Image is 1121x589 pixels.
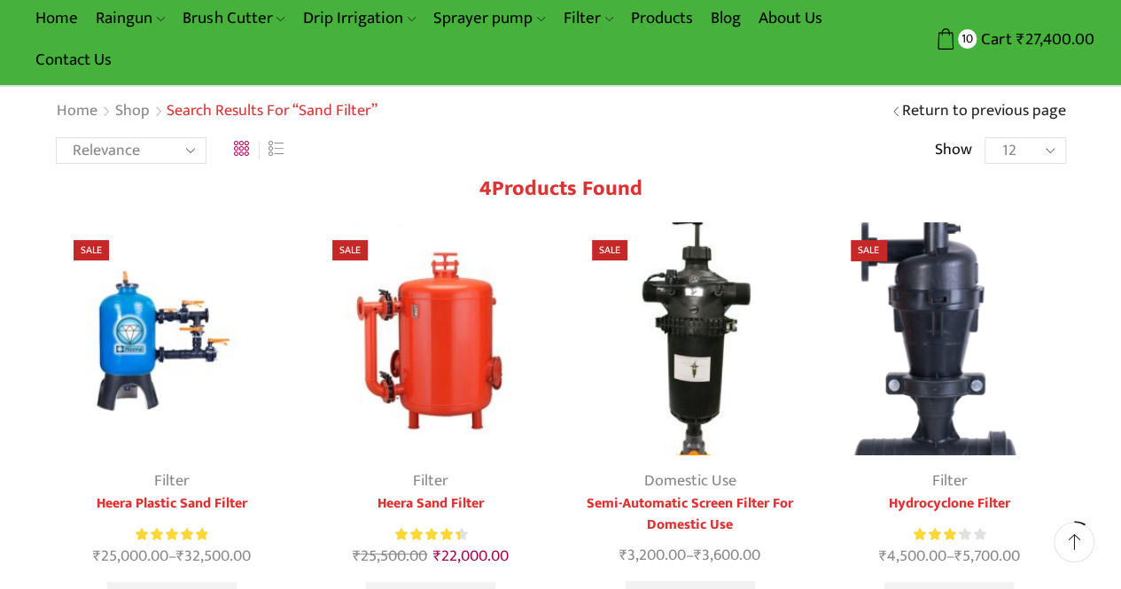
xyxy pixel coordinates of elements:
span: ₹ [694,542,702,569]
span: ₹ [619,542,627,569]
a: Shop [114,100,151,123]
a: Semi-Automatic Screen Filter For Domestic Use [574,493,807,536]
a: Heera Sand Filter [315,493,548,515]
h1: Search results for “sand filter” [167,102,378,121]
bdi: 25,000.00 [93,543,168,570]
a: Domestic Use [644,468,736,494]
div: Rated 3.20 out of 5 [914,525,985,544]
a: Heera Plastic Sand Filter [56,493,289,515]
img: Heera Sand Filter [315,222,548,455]
span: Rated out of 5 [395,525,460,544]
span: ₹ [433,543,441,570]
span: ₹ [353,543,361,570]
a: Filter [413,468,448,494]
select: Shop order [56,137,206,164]
span: – [574,544,807,568]
span: Rated out of 5 [136,525,207,544]
a: Filter [154,468,190,494]
span: Cart [977,27,1012,51]
span: Products found [492,171,642,206]
span: ₹ [93,543,101,570]
bdi: 32,500.00 [176,543,251,570]
a: Hydrocyclone Filter [833,493,1066,515]
span: ₹ [879,543,887,570]
img: Hydrocyclone Filter [833,222,1066,455]
span: Rated out of 5 [914,525,960,544]
img: Heera Plastic Sand Filter [56,222,289,455]
nav: Breadcrumb [56,100,378,123]
span: Sale [74,240,109,260]
a: 10 Cart ₹27,400.00 [938,23,1094,56]
span: Sale [332,240,368,260]
bdi: 3,600.00 [694,542,760,569]
span: Sale [592,240,627,260]
bdi: 22,000.00 [433,543,509,570]
img: Semi-Automatic Screen Filter for Domestic Use [574,222,807,455]
span: Sale [851,240,886,260]
a: Home [56,100,98,123]
span: 4 [479,171,492,206]
span: – [56,545,289,569]
div: Rated 5.00 out of 5 [136,525,207,544]
a: Filter [931,468,967,494]
a: Contact Us [27,39,121,81]
div: Rated 4.50 out of 5 [395,525,467,544]
span: ₹ [176,543,184,570]
bdi: 25,500.00 [353,543,427,570]
bdi: 3,200.00 [619,542,686,569]
span: ₹ [1016,26,1025,53]
span: ₹ [954,543,962,570]
span: – [833,545,1066,569]
bdi: 4,500.00 [879,543,946,570]
span: 10 [958,29,977,48]
bdi: 5,700.00 [954,543,1020,570]
a: Return to previous page [902,100,1066,123]
bdi: 27,400.00 [1016,26,1094,53]
span: Show [934,139,971,162]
